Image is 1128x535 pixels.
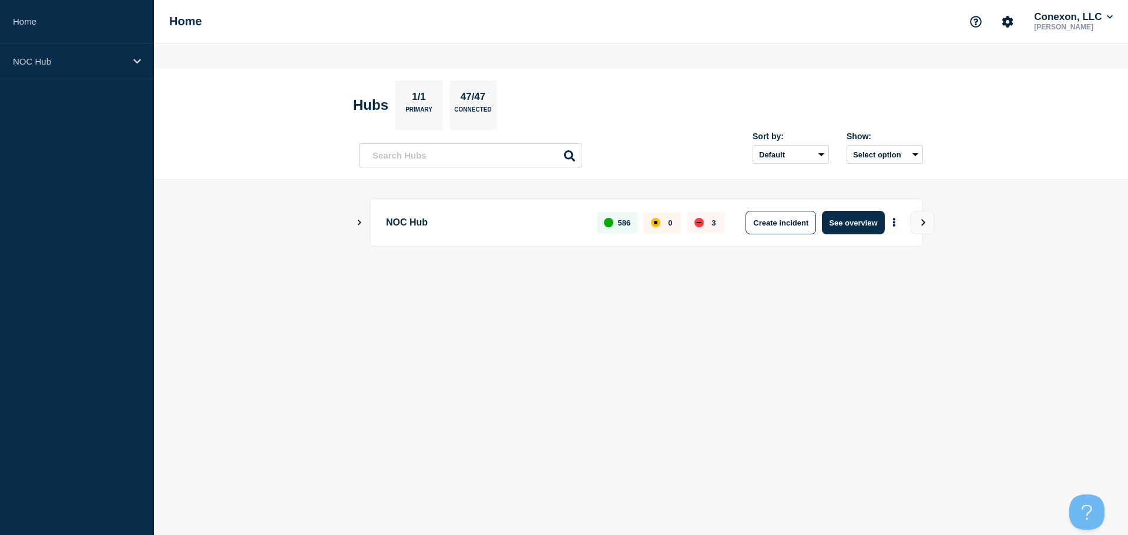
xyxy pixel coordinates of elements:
button: Select option [847,145,923,164]
p: Connected [454,106,491,119]
button: Support [963,9,988,34]
p: NOC Hub [386,211,584,234]
button: Account settings [995,9,1020,34]
h2: Hubs [353,97,388,113]
p: 0 [668,218,672,227]
button: Show Connected Hubs [357,218,362,227]
button: View [911,211,934,234]
button: More actions [887,212,902,234]
button: Create incident [746,211,816,234]
div: up [604,218,613,227]
p: 1/1 [408,91,431,106]
p: 3 [711,218,716,227]
div: affected [651,218,660,227]
div: down [694,218,704,227]
select: Sort by [753,145,829,164]
p: [PERSON_NAME] [1032,23,1115,31]
p: 47/47 [456,91,490,106]
p: NOC Hub [13,56,126,66]
div: Show: [847,132,923,141]
button: Conexon, LLC [1032,11,1115,23]
input: Search Hubs [359,143,582,167]
h1: Home [169,15,202,28]
p: Primary [405,106,432,119]
div: Sort by: [753,132,829,141]
button: See overview [822,211,884,234]
iframe: Help Scout Beacon - Open [1069,494,1104,530]
p: 586 [618,218,631,227]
